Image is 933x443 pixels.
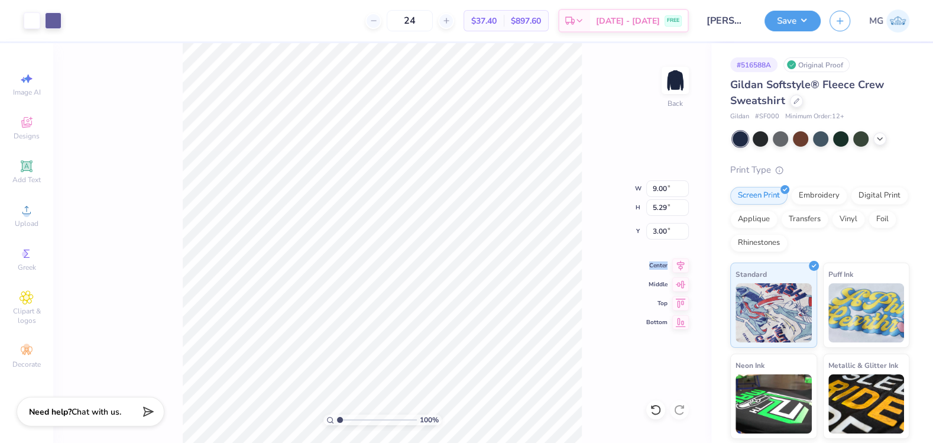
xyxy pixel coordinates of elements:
strong: Need help? [29,406,72,418]
input: Untitled Design [698,9,756,33]
span: 100 % [420,415,439,425]
span: Standard [736,268,767,280]
span: [DATE] - [DATE] [596,15,660,27]
div: Original Proof [783,57,850,72]
span: Clipart & logos [6,306,47,325]
span: $37.40 [471,15,497,27]
span: Middle [646,280,668,289]
div: Vinyl [832,211,865,228]
img: Metallic & Glitter Ink [828,374,905,434]
a: MG [869,9,909,33]
span: Metallic & Glitter Ink [828,359,898,371]
div: Screen Print [730,187,788,205]
div: # 516588A [730,57,777,72]
span: Greek [18,263,36,272]
span: Top [646,299,668,308]
div: Rhinestones [730,234,788,252]
img: Neon Ink [736,374,812,434]
span: Center [646,261,668,270]
div: Digital Print [851,187,908,205]
div: Embroidery [791,187,847,205]
span: Puff Ink [828,268,853,280]
button: Save [764,11,821,31]
span: Bottom [646,318,668,326]
span: Add Text [12,175,41,185]
span: # SF000 [755,112,779,122]
div: Back [668,98,683,109]
span: MG [869,14,883,28]
div: Print Type [730,163,909,177]
span: Neon Ink [736,359,764,371]
span: Gildan [730,112,749,122]
span: Designs [14,131,40,141]
span: Decorate [12,360,41,369]
span: Chat with us. [72,406,121,418]
img: Back [663,69,687,92]
span: FREE [667,17,679,25]
div: Applique [730,211,777,228]
div: Foil [869,211,896,228]
span: $897.60 [511,15,541,27]
input: – – [387,10,433,31]
div: Transfers [781,211,828,228]
span: Gildan Softstyle® Fleece Crew Sweatshirt [730,77,884,108]
img: Mary Grace [886,9,909,33]
span: Image AI [13,88,41,97]
img: Puff Ink [828,283,905,342]
img: Standard [736,283,812,342]
span: Upload [15,219,38,228]
span: Minimum Order: 12 + [785,112,844,122]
